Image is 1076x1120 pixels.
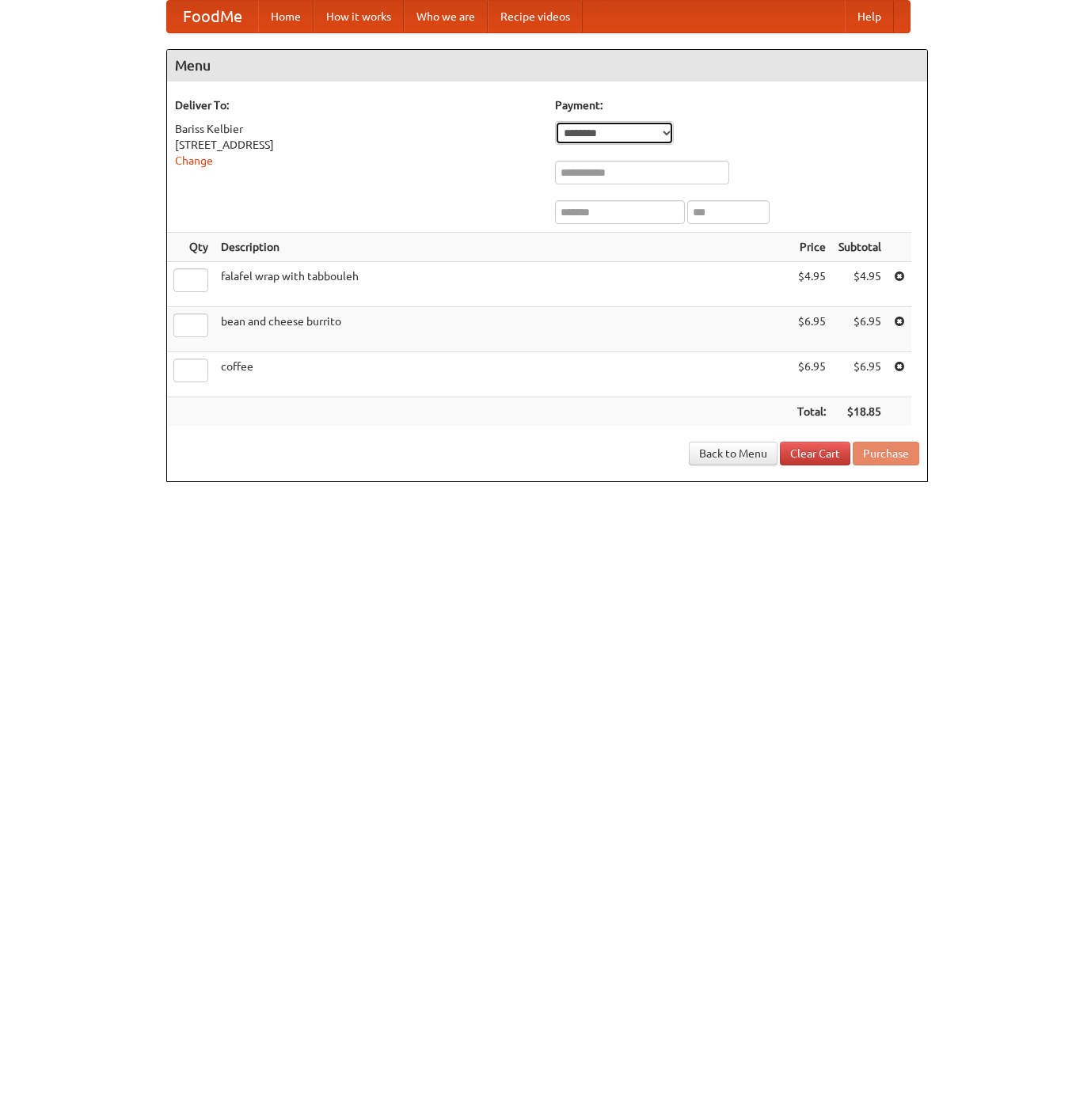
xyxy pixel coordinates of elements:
td: $6.95 [791,352,832,397]
th: Description [215,233,791,262]
th: Qty [167,233,215,262]
td: falafel wrap with tabbouleh [215,262,791,307]
a: Back to Menu [689,442,778,465]
a: How it works [314,1,404,32]
td: $4.95 [791,262,832,307]
td: coffee [215,352,791,397]
th: Total: [791,397,832,427]
td: $6.95 [791,307,832,352]
a: Who we are [404,1,488,32]
a: Clear Cart [780,442,850,465]
td: bean and cheese burrito [215,307,791,352]
a: FoodMe [167,1,258,32]
a: Change [175,154,213,167]
td: $4.95 [832,262,888,307]
a: Help [845,1,894,32]
th: $18.85 [832,397,888,427]
h5: Deliver To: [175,97,539,113]
td: $6.95 [832,307,888,352]
a: Home [258,1,314,32]
div: Bariss Kelbier [175,121,539,137]
button: Purchase [853,442,919,465]
td: $6.95 [832,352,888,397]
th: Subtotal [832,233,888,262]
h4: Menu [167,50,927,82]
th: Price [791,233,832,262]
a: Recipe videos [488,1,583,32]
h5: Payment: [555,97,919,113]
div: [STREET_ADDRESS] [175,137,539,153]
